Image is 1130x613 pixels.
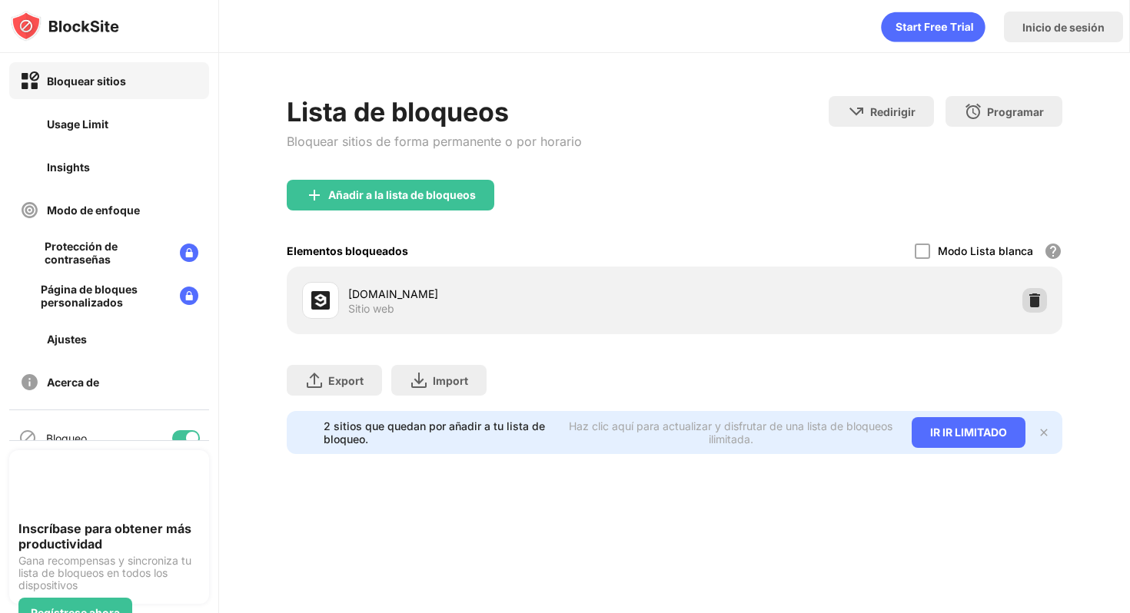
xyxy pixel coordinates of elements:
[348,302,394,316] div: Sitio web
[180,244,198,262] img: lock-menu.svg
[20,244,38,262] img: password-protection-off.svg
[18,555,200,591] div: Gana recompensas y sincroniza tu lista de bloqueos en todos los dispositivos
[328,189,476,201] div: Añadir a la lista de bloqueos
[46,432,87,445] div: Bloqueo
[938,244,1033,257] div: Modo Lista blanca
[20,114,39,134] img: time-usage-off.svg
[47,118,108,131] div: Usage Limit
[881,12,985,42] div: animation
[20,330,39,349] img: settings-off.svg
[47,161,90,174] div: Insights
[171,161,198,173] img: new-icon.svg
[287,96,582,128] div: Lista de bloqueos
[20,287,38,305] img: customize-block-page-off.svg
[20,373,39,392] img: about-off.svg
[287,134,582,149] div: Bloquear sitios de forma permanente o por horario
[987,105,1044,118] div: Programar
[20,157,39,177] img: insights-off.svg
[171,118,198,130] img: new-icon.svg
[311,291,330,310] img: favicons
[47,75,126,88] div: Bloquear sitios
[1038,426,1050,439] img: x-button.svg
[870,105,916,118] div: Redirigir
[20,71,39,91] img: block-on.svg
[47,376,99,389] div: Acerca de
[1022,21,1105,34] div: Inicio de sesión
[11,11,119,41] img: logo-blocksite.svg
[18,459,74,515] img: push-signup.svg
[20,200,39,220] img: focus-off.svg
[18,429,37,447] img: blocking-icon.svg
[18,521,200,552] div: Inscríbase para obtener más productividad
[46,240,168,266] div: Protección de contraseñas
[46,283,168,309] div: Página de bloques personalizados
[287,244,408,257] div: Elementos bloqueados
[47,204,140,217] div: Modo de enfoque
[328,374,364,387] div: Export
[348,286,674,302] div: [DOMAIN_NAME]
[180,287,198,305] img: lock-menu.svg
[433,374,468,387] div: Import
[912,417,1025,448] div: IR IR LIMITADO
[568,419,892,446] div: Haz clic aquí para actualizar y disfrutar de una lista de bloqueos ilimitada.
[47,333,87,346] div: Ajustes
[324,419,559,446] div: 2 sitios que quedan por añadir a tu lista de bloqueo.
